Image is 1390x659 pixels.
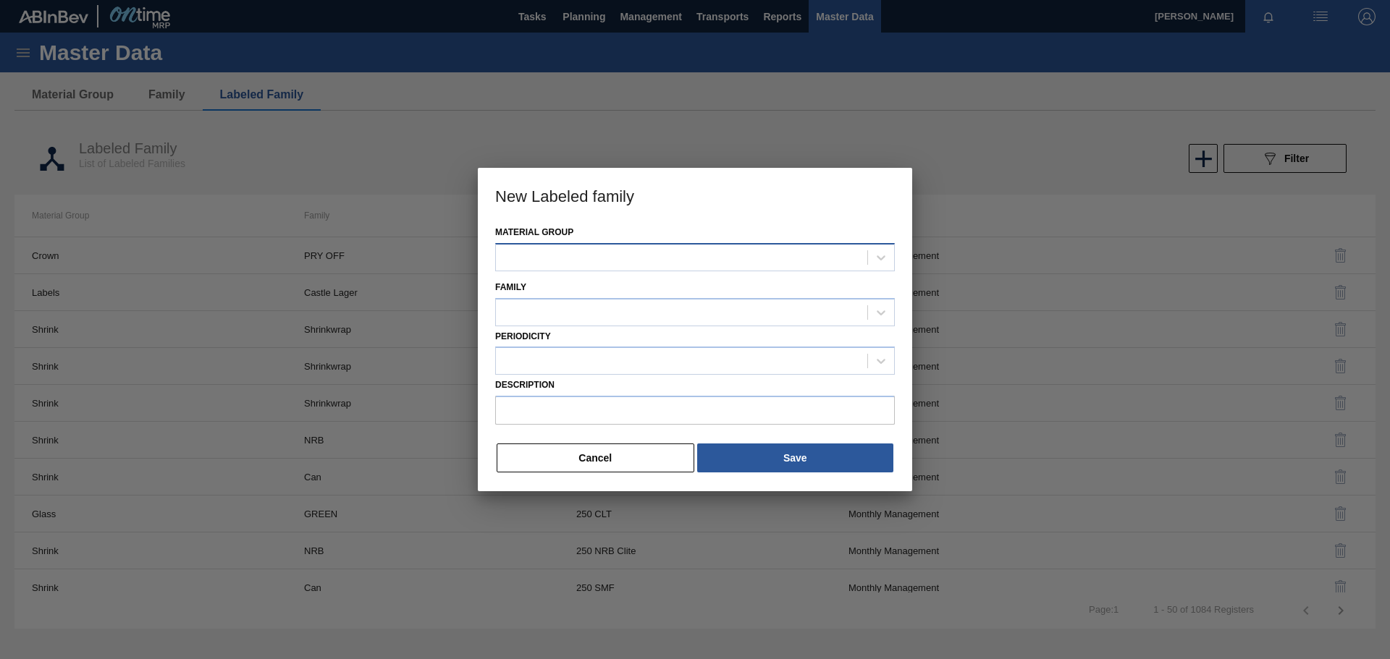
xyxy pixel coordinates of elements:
button: Save [697,443,893,472]
label: Material Group [495,227,573,237]
label: Periodicity [495,331,551,341]
button: Cancel [497,443,694,472]
label: Family [495,282,526,292]
h3: New Labeled family [478,168,912,223]
label: Description [495,375,895,396]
